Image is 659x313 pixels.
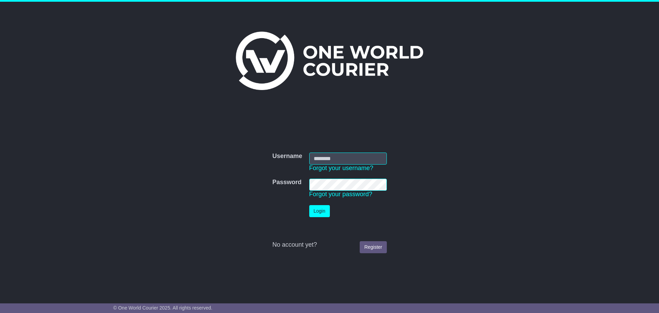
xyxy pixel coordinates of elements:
span: © One World Courier 2025. All rights reserved. [113,305,212,311]
label: Username [272,153,302,160]
button: Login [309,205,330,217]
label: Password [272,179,301,186]
a: Register [360,241,386,253]
div: No account yet? [272,241,386,249]
img: One World [236,32,423,90]
a: Forgot your username? [309,165,373,171]
a: Forgot your password? [309,191,372,198]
